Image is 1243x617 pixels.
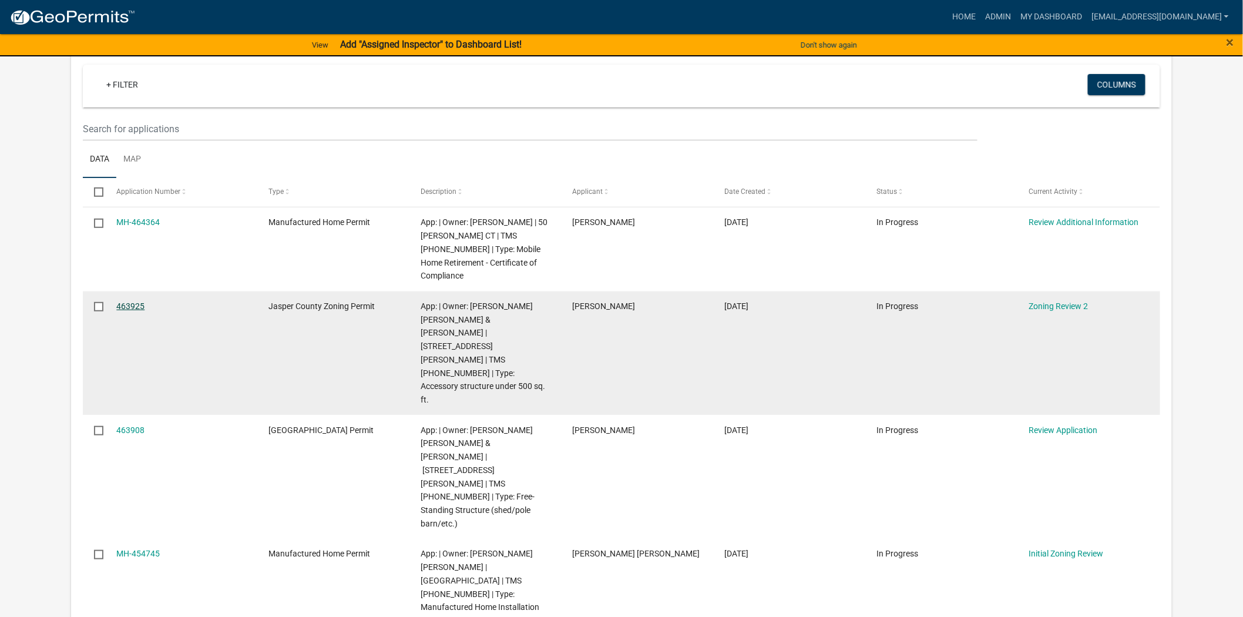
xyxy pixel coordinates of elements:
a: 463908 [116,425,145,435]
span: App: | Owner: HILTON NATHANIEL III | 50 LACY LOVE CT | TMS 085-00-06-053 | Type: Mobile Home Reti... [421,217,547,280]
span: In Progress [876,549,918,558]
a: Map [116,141,148,179]
span: Genrry García aguado [573,301,636,311]
button: Close [1227,35,1234,49]
input: Search for applications [83,117,978,141]
datatable-header-cell: Applicant [562,178,714,206]
button: Columns [1088,74,1145,95]
span: 08/14/2025 [725,425,749,435]
span: Manufactured Home Permit [268,217,370,227]
span: Jasper County Building Permit [268,425,374,435]
datatable-header-cell: Current Activity [1017,178,1170,206]
span: Status [876,187,897,196]
span: Type [268,187,284,196]
span: Description [421,187,456,196]
a: My Dashboard [1016,6,1087,28]
span: Manufactured Home Permit [268,549,370,558]
a: MH-454745 [116,549,160,558]
a: Review Additional Information [1029,217,1138,227]
a: Review Application [1029,425,1097,435]
span: In Progress [876,425,918,435]
a: 463925 [116,301,145,311]
datatable-header-cell: Date Created [713,178,865,206]
span: App: | Owner: AGUADO GENRRY GARCIA & LIZETH | 405 SLATER OAKS RD | TMS 059-02-00-021 | Type: Acce... [421,301,545,404]
span: 08/14/2025 [725,301,749,311]
a: + Filter [97,74,147,95]
a: Zoning Review 2 [1029,301,1088,311]
span: Applicant [573,187,603,196]
span: Sue D'Agostino [573,217,636,227]
span: 08/15/2025 [725,217,749,227]
datatable-header-cell: Select [83,178,105,206]
span: Date Created [725,187,766,196]
span: Current Activity [1029,187,1077,196]
span: Genrry García aguado [573,425,636,435]
span: Jesus Avila Aguilar [573,549,700,558]
a: Admin [980,6,1016,28]
span: In Progress [876,301,918,311]
span: In Progress [876,217,918,227]
datatable-header-cell: Status [865,178,1017,206]
a: Data [83,141,116,179]
span: Jasper County Zoning Permit [268,301,375,311]
datatable-header-cell: Description [409,178,562,206]
a: MH-464364 [116,217,160,227]
span: App: | Owner: AGUADO GENRRY GARCIA & LIZETH | 405 SLATER OAKS RD | TMS 059-02-00-021 | Type: Free... [421,425,535,528]
span: Application Number [116,187,180,196]
datatable-header-cell: Application Number [105,178,257,206]
datatable-header-cell: Type [257,178,409,206]
button: Don't show again [796,35,862,55]
span: 07/24/2025 [725,549,749,558]
span: App: | Owner: AGUILAR JESUS AVILA | 1150 PRESCHOOL RD | TMS 046-00-05-140 | Type: Manufactured Ho... [421,549,539,612]
a: Home [948,6,980,28]
a: View [307,35,333,55]
span: × [1227,34,1234,51]
a: Initial Zoning Review [1029,549,1103,558]
strong: Add "Assigned Inspector" to Dashboard List! [340,39,522,50]
a: [EMAIL_ADDRESS][DOMAIN_NAME] [1087,6,1234,28]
